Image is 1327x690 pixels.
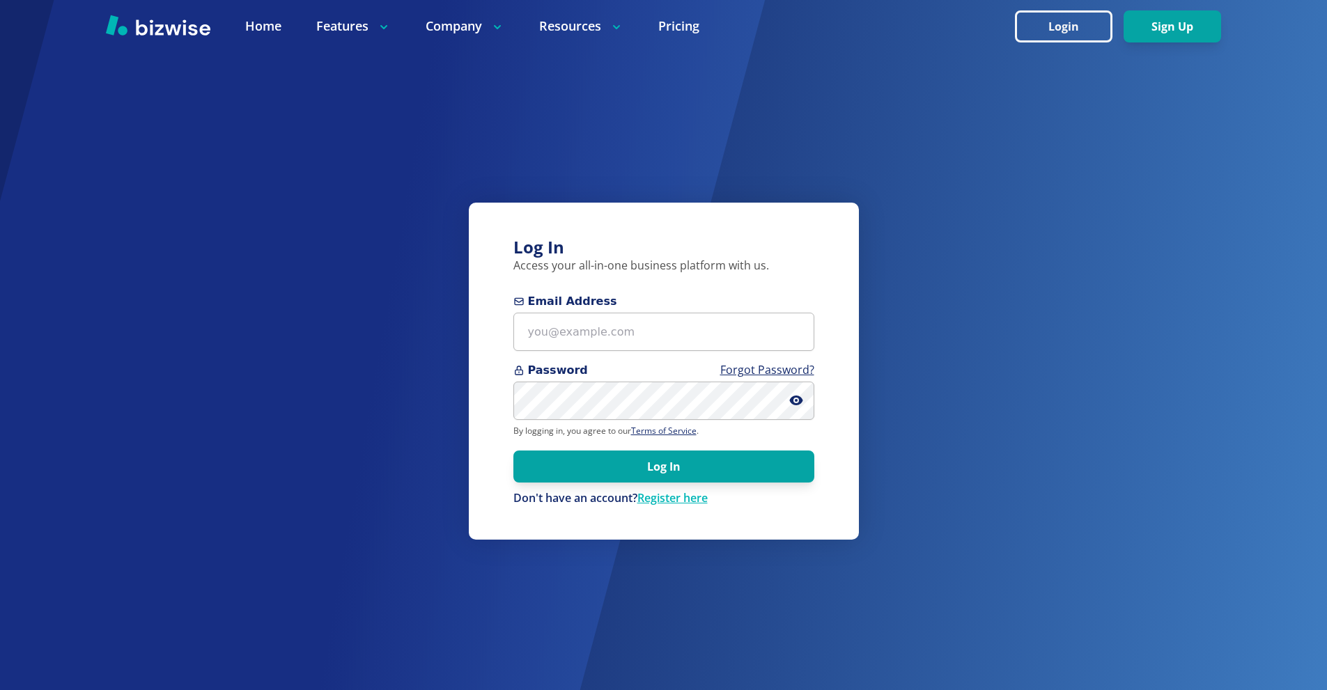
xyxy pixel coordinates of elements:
[1124,10,1221,42] button: Sign Up
[539,17,623,35] p: Resources
[513,362,814,379] span: Password
[513,293,814,310] span: Email Address
[513,450,814,483] button: Log In
[1015,20,1124,33] a: Login
[513,491,814,506] div: Don't have an account?Register here
[513,258,814,274] p: Access your all-in-one business platform with us.
[658,17,699,35] a: Pricing
[637,490,708,505] a: Register here
[513,491,814,506] p: Don't have an account?
[316,17,391,35] p: Features
[631,425,697,437] a: Terms of Service
[513,313,814,351] input: you@example.com
[106,15,210,36] img: Bizwise Logo
[513,425,814,437] p: By logging in, you agree to our .
[245,17,281,35] a: Home
[1015,10,1112,42] button: Login
[426,17,504,35] p: Company
[1124,20,1221,33] a: Sign Up
[513,236,814,259] h3: Log In
[720,362,814,377] a: Forgot Password?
